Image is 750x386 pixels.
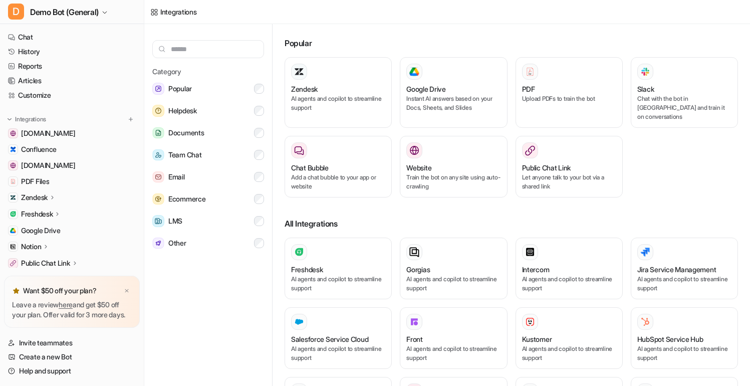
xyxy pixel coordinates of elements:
[631,57,738,128] button: SlackSlackChat with the bot in [GEOGRAPHIC_DATA] and train it on conversations
[21,209,53,219] p: Freshdesk
[12,287,20,295] img: star
[291,84,318,94] h3: Zendesk
[4,158,140,172] a: www.airbnb.com[DOMAIN_NAME]
[285,57,392,128] button: ZendeskAI agents and copilot to streamline support
[522,344,616,362] p: AI agents and copilot to streamline support
[400,136,507,198] button: WebsiteWebsiteTrain the bot on any site using auto-crawling
[637,334,703,344] h3: HubSpot Service Hub
[4,350,140,364] a: Create a new Bot
[152,215,164,227] img: LMS
[10,162,16,168] img: www.airbnb.com
[4,174,140,188] a: PDF FilesPDF Files
[59,300,73,309] a: here
[400,238,507,299] button: GorgiasAI agents and copilot to streamline support
[291,264,323,275] h3: Freshdesk
[30,5,99,19] span: Demo Bot (General)
[152,127,164,139] img: Documents
[4,30,140,44] a: Chat
[168,83,192,95] span: Popular
[152,123,264,143] button: DocumentsDocuments
[10,130,16,136] img: www.atlassian.com
[152,189,264,209] button: EcommerceEcommerce
[4,114,49,124] button: Integrations
[152,194,164,205] img: Ecommerce
[522,162,571,173] h3: Public Chat Link
[168,149,201,161] span: Team Chat
[522,264,550,275] h3: Intercom
[152,83,164,95] img: Popular
[406,94,501,112] p: Instant AI answers based on your Docs, Sheets, and Slides
[168,193,205,205] span: Ecommerce
[152,233,264,253] button: OtherOther
[10,195,16,201] img: Zendesk
[152,211,264,231] button: LMSLMS
[4,336,140,350] a: Invite teammates
[23,286,97,296] p: Want $50 off your plan?
[640,248,650,257] img: Jira Service Management
[640,66,650,77] img: Slack
[400,57,507,128] button: Google DriveGoogle DriveInstant AI answers based on your Docs, Sheets, and Slides
[285,37,738,49] h3: Popular
[168,105,197,117] span: Helpdesk
[4,364,140,378] a: Help and support
[21,176,49,186] span: PDF Files
[8,4,24,20] span: D
[406,264,430,275] h3: Gorgias
[522,94,616,103] p: Upload PDFs to train the bot
[168,127,204,139] span: Documents
[285,307,392,369] button: Salesforce Service Cloud Salesforce Service CloudAI agents and copilot to streamline support
[10,244,16,250] img: Notion
[291,344,385,362] p: AI agents and copilot to streamline support
[409,67,419,76] img: Google Drive
[637,275,731,293] p: AI agents and copilot to streamline support
[10,228,16,234] img: Google Drive
[294,317,304,327] img: Salesforce Service Cloud
[406,344,501,362] p: AI agents and copilot to streamline support
[124,288,130,294] img: x
[12,300,132,320] p: Leave a review and get $50 off your plan. Offer valid for 3 more days.
[152,66,264,77] h5: Category
[152,171,164,183] img: Email
[152,149,164,161] img: Team Chat
[152,101,264,121] button: HelpdeskHelpdesk
[21,128,75,138] span: [DOMAIN_NAME]
[10,146,16,152] img: Confluence
[406,275,501,293] p: AI agents and copilot to streamline support
[152,79,264,99] button: PopularPopular
[291,173,385,191] p: Add a chat bubble to your app or website
[631,307,738,369] button: HubSpot Service HubHubSpot Service HubAI agents and copilot to streamline support
[516,57,623,128] button: PDFPDFUpload PDFs to train the bot
[127,116,134,123] img: menu_add.svg
[21,144,57,154] span: Confluence
[406,162,431,173] h3: Website
[4,126,140,140] a: www.atlassian.com[DOMAIN_NAME]
[525,67,535,76] img: PDF
[152,238,164,249] img: Other
[522,275,616,293] p: AI agents and copilot to streamline support
[409,317,419,327] img: Front
[406,334,423,344] h3: Front
[637,84,654,94] h3: Slack
[21,258,70,268] p: Public Chat Link
[522,173,616,191] p: Let anyone talk to your bot via a shared link
[168,215,182,227] span: LMS
[640,317,650,327] img: HubSpot Service Hub
[400,307,507,369] button: FrontFrontAI agents and copilot to streamline support
[406,84,446,94] h3: Google Drive
[152,167,264,187] button: EmailEmail
[6,116,13,123] img: expand menu
[291,94,385,112] p: AI agents and copilot to streamline support
[21,226,61,236] span: Google Drive
[522,334,552,344] h3: Kustomer
[522,84,535,94] h3: PDF
[10,178,16,184] img: PDF Files
[152,145,264,165] button: Team ChatTeam Chat
[637,94,731,121] p: Chat with the bot in [GEOGRAPHIC_DATA] and train it on conversations
[285,218,738,230] h3: All Integrations
[10,260,16,266] img: Public Chat Link
[516,136,623,198] button: Public Chat LinkLet anyone talk to your bot via a shared link
[15,115,46,123] p: Integrations
[291,334,368,344] h3: Salesforce Service Cloud
[4,88,140,102] a: Customize
[21,242,41,252] p: Notion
